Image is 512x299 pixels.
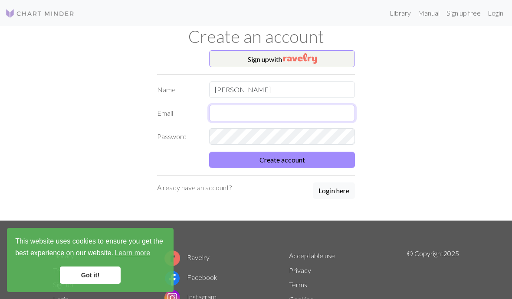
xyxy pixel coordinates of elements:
[313,182,355,200] a: Login here
[414,4,443,22] a: Manual
[5,8,75,19] img: Logo
[157,182,232,193] p: Already have an account?
[164,273,217,281] a: Facebook
[7,228,174,292] div: cookieconsent
[443,4,484,22] a: Sign up free
[283,53,317,64] img: Ravelry
[313,182,355,199] button: Login here
[289,251,335,260] a: Acceptable use
[386,4,414,22] a: Library
[152,81,204,98] label: Name
[152,128,204,145] label: Password
[164,253,210,261] a: Ravelry
[15,236,165,260] span: This website uses cookies to ensure you get the best experience on our website.
[209,152,355,168] button: Create account
[60,266,121,284] a: dismiss cookie message
[289,280,307,289] a: Terms
[48,26,464,47] h1: Create an account
[152,105,204,121] label: Email
[113,247,151,260] a: learn more about cookies
[484,4,507,22] a: Login
[209,50,355,68] button: Sign upwith
[289,266,311,274] a: Privacy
